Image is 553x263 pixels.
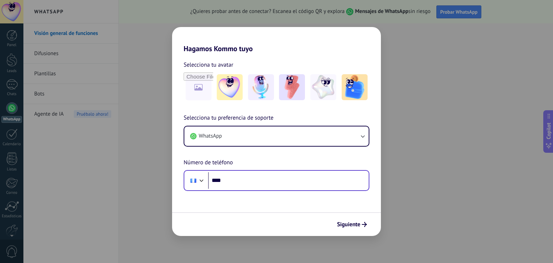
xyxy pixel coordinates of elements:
[184,113,274,123] span: Selecciona tu preferencia de soporte
[172,27,381,53] h2: Hagamos Kommo tuyo
[337,222,360,227] span: Siguiente
[334,218,370,231] button: Siguiente
[342,74,368,100] img: -5.jpeg
[248,74,274,100] img: -2.jpeg
[199,133,222,140] span: WhatsApp
[184,158,233,168] span: Número de teléfono
[279,74,305,100] img: -3.jpeg
[217,74,243,100] img: -1.jpeg
[186,173,200,188] div: Guatemala: + 502
[184,60,233,70] span: Selecciona tu avatar
[310,74,336,100] img: -4.jpeg
[184,126,369,146] button: WhatsApp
